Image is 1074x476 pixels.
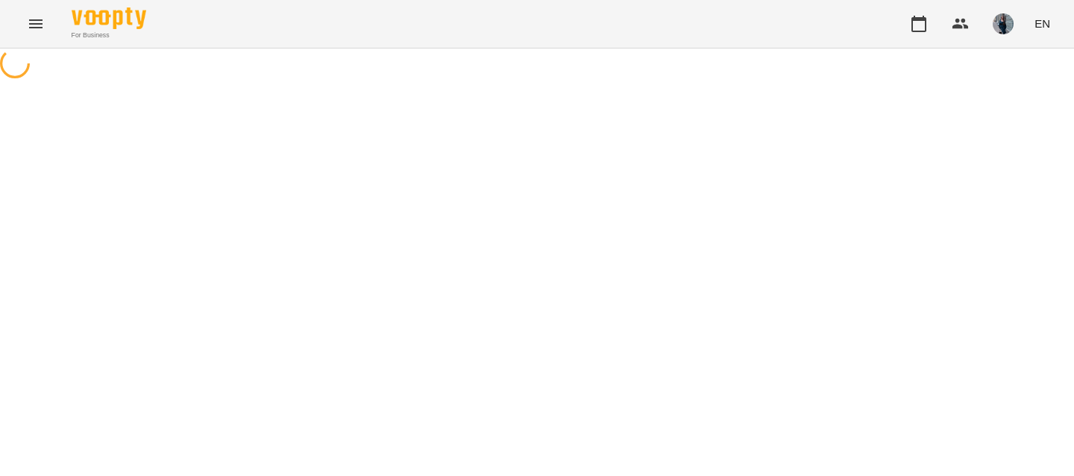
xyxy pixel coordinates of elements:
[72,31,146,40] span: For Business
[1029,10,1056,37] button: EN
[72,7,146,29] img: Voopty Logo
[1034,16,1050,31] span: EN
[993,13,1014,34] img: bfffc1ebdc99cb2c845fa0ad6ea9d4d3.jpeg
[18,6,54,42] button: Menu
